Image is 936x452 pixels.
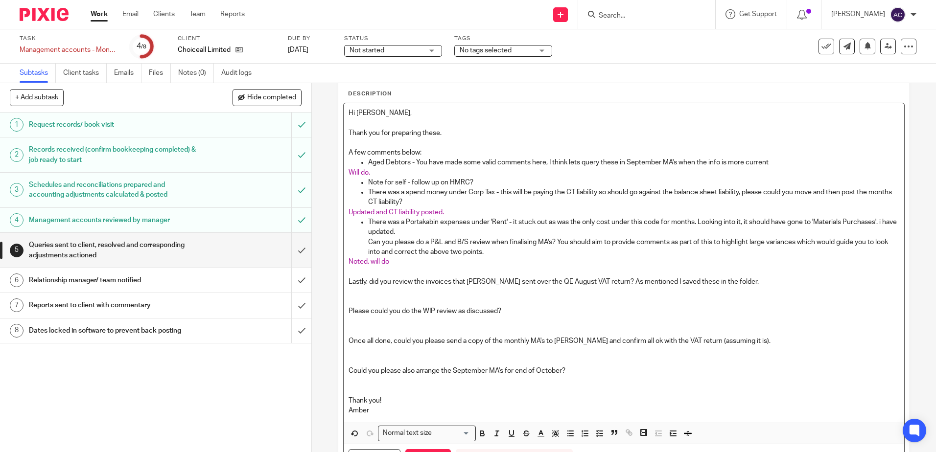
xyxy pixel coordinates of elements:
[29,323,197,338] h1: Dates locked in software to prevent back posting
[344,35,442,43] label: Status
[29,238,197,263] h1: Queries sent to client, resolved and corresponding adjustments actioned
[10,324,23,338] div: 8
[288,46,308,53] span: [DATE]
[141,44,146,49] small: /8
[153,9,175,19] a: Clients
[220,9,245,19] a: Reports
[29,178,197,203] h1: Schedules and reconciliations prepared and accounting adjustments calculated & posted
[29,142,197,167] h1: Records received (confirm bookkeeping completed) & job ready to start
[890,7,906,23] img: svg%3E
[221,64,259,83] a: Audit logs
[349,396,899,406] p: Thank you!
[29,273,197,288] h1: Relationship manager/ team notified
[368,187,899,207] p: There was a spend money under Corp Tax - this will be paying the CT liability so should go agains...
[380,428,434,438] span: Normal text size
[114,64,141,83] a: Emails
[460,47,512,54] span: No tags selected
[349,169,370,176] span: Will do.
[20,8,69,21] img: Pixie
[350,47,384,54] span: Not started
[435,428,470,438] input: Search for option
[349,306,899,316] p: Please could you do the WIP review as discussed?
[137,41,146,52] div: 4
[20,35,117,43] label: Task
[10,118,23,132] div: 1
[10,244,23,257] div: 5
[10,213,23,227] div: 4
[349,148,899,158] p: A few comments below:
[349,366,899,376] p: Could you please also arrange the September MA's for end of October?
[189,9,206,19] a: Team
[454,35,552,43] label: Tags
[349,406,899,415] p: Amber
[247,94,296,102] span: Hide completed
[378,426,476,441] div: Search for option
[149,64,171,83] a: Files
[349,209,444,216] span: Updated and CT liability posted.
[349,258,389,265] span: Noted, will do
[288,35,332,43] label: Due by
[368,237,899,257] p: Can you please do a P&L and B/S review when finalising MA's? You should aim to provide comments a...
[739,11,777,18] span: Get Support
[349,128,899,138] p: Thank you for preparing these.
[91,9,108,19] a: Work
[598,12,686,21] input: Search
[63,64,107,83] a: Client tasks
[29,213,197,227] h1: Management accounts reviewed by manager
[349,277,899,287] p: Lastly, did you review the invoices that [PERSON_NAME] sent over the QE August VAT return? As men...
[368,178,899,187] p: Note for self - follow up on HMRC?
[10,89,64,106] button: + Add subtask
[20,64,56,83] a: Subtasks
[349,336,899,346] p: Once all done, could you please send a copy of the monthly MA's to [PERSON_NAME] and confirm all ...
[10,273,23,287] div: 6
[29,298,197,313] h1: Reports sent to client with commentary
[178,64,214,83] a: Notes (0)
[368,158,899,167] p: Aged Debtors - You have made some valid comments here, I think lets query these in September MA's...
[233,89,302,106] button: Hide completed
[10,148,23,162] div: 2
[349,108,899,118] p: Hi [PERSON_NAME],
[20,45,117,55] div: Management accounts - Monthly
[10,183,23,197] div: 3
[10,298,23,312] div: 7
[178,45,231,55] p: Choiceall Limited
[29,117,197,132] h1: Request records/ book visit
[368,217,899,237] p: There was a Portakabin expenses under 'Rent' - it stuck out as was the only cost under this code ...
[831,9,885,19] p: [PERSON_NAME]
[122,9,139,19] a: Email
[178,35,276,43] label: Client
[348,90,392,98] p: Description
